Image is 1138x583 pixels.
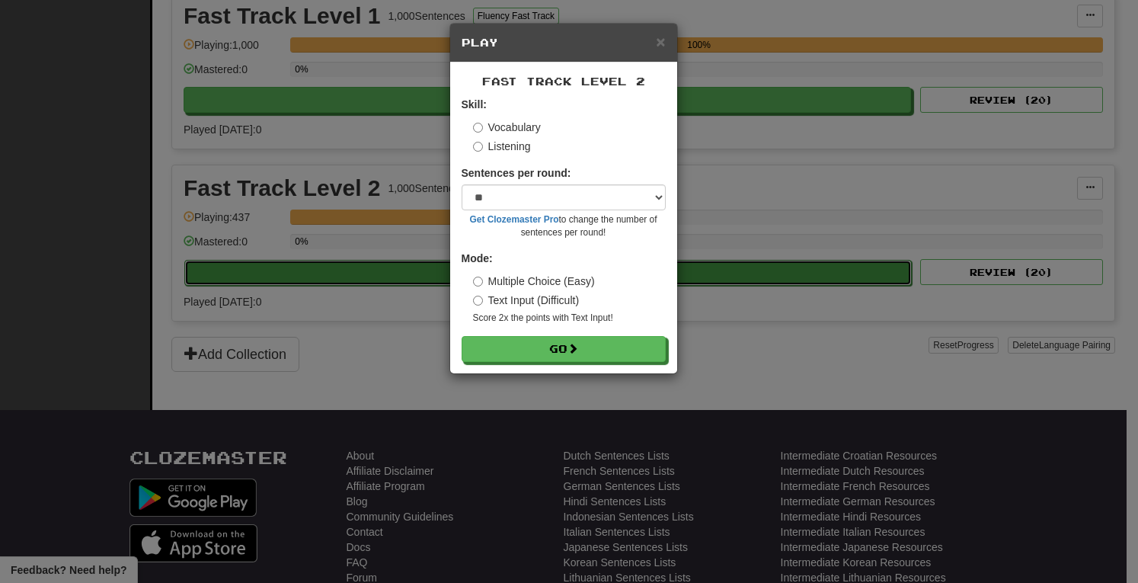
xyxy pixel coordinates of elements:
[473,120,541,135] label: Vocabulary
[473,293,580,308] label: Text Input (Difficult)
[473,142,483,152] input: Listening
[473,277,483,287] input: Multiple Choice (Easy)
[462,98,487,111] strong: Skill:
[656,34,665,50] button: Close
[473,274,595,289] label: Multiple Choice (Easy)
[470,214,559,225] a: Get Clozemaster Pro
[473,296,483,306] input: Text Input (Difficult)
[473,139,531,154] label: Listening
[473,312,666,325] small: Score 2x the points with Text Input !
[462,213,666,239] small: to change the number of sentences per round!
[462,252,493,264] strong: Mode:
[462,165,571,181] label: Sentences per round:
[473,123,483,133] input: Vocabulary
[462,35,666,50] h5: Play
[482,75,645,88] span: Fast Track Level 2
[462,336,666,362] button: Go
[656,33,665,50] span: ×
